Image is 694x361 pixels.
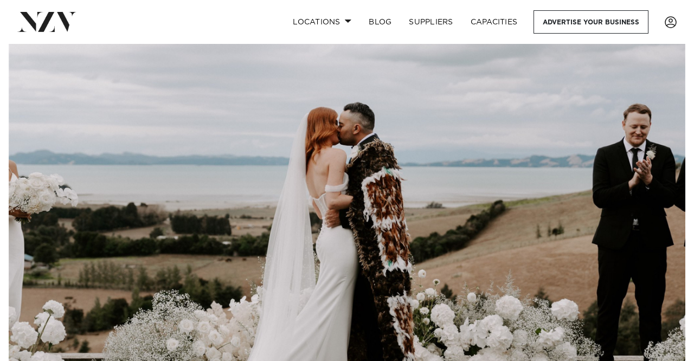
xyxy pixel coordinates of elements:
a: SUPPLIERS [400,10,461,34]
img: nzv-logo.png [17,12,76,31]
a: Advertise your business [534,10,648,34]
a: Capacities [462,10,526,34]
a: Locations [284,10,360,34]
a: BLOG [360,10,400,34]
